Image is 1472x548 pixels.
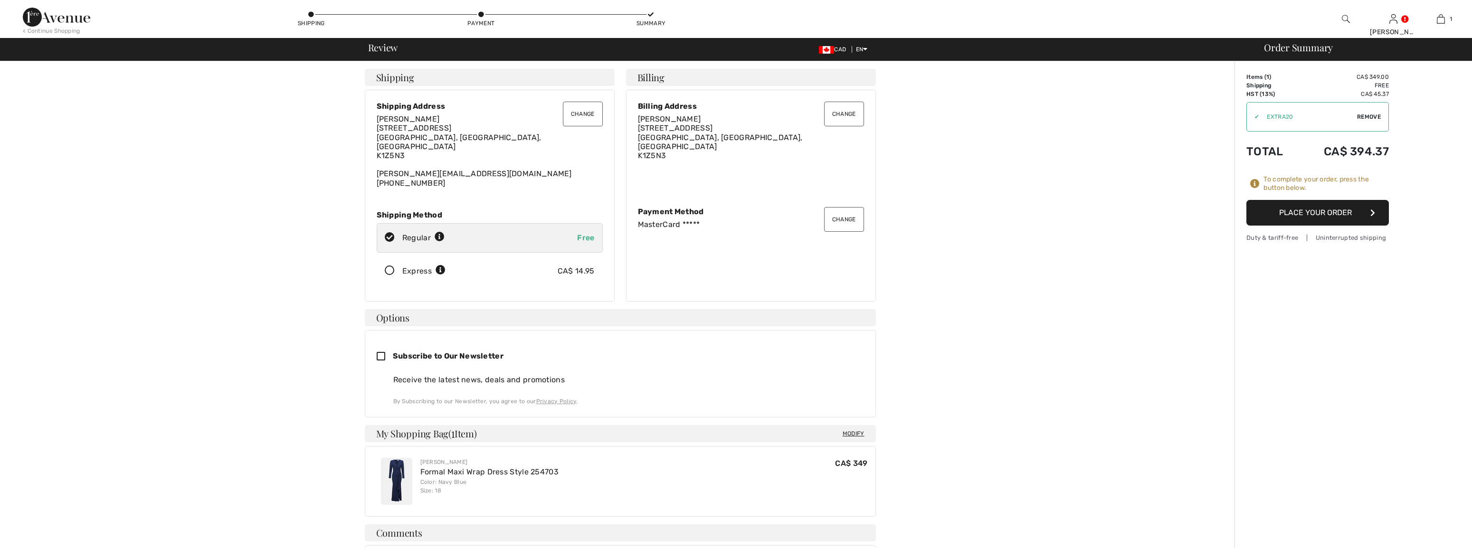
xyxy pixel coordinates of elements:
[393,397,864,406] div: By Subscribing to our Newsletter, you agree to our .
[376,73,414,82] span: Shipping
[638,207,864,216] div: Payment Method
[420,478,559,495] div: Color: Navy Blue Size: 18
[536,398,577,405] a: Privacy Policy
[377,210,603,219] div: Shipping Method
[1246,90,1298,98] td: HST (13%)
[1246,233,1389,242] div: Duty & tariff-free | Uninterrupted shipping
[1263,175,1389,192] div: To complete your order, press the button below.
[23,27,80,35] div: < Continue Shopping
[1450,15,1452,23] span: 1
[420,458,559,466] div: [PERSON_NAME]
[824,102,864,126] button: Change
[467,19,495,28] div: Payment
[1259,103,1357,131] input: Promo code
[843,429,864,438] span: Modify
[1417,13,1464,25] a: 1
[1253,43,1466,52] div: Order Summary
[638,123,803,160] span: [STREET_ADDRESS] [GEOGRAPHIC_DATA], [GEOGRAPHIC_DATA], [GEOGRAPHIC_DATA] K1Z5N3
[1389,14,1397,23] a: Sign In
[819,46,834,54] img: Canadian Dollar
[365,524,876,541] h4: Comments
[638,114,701,123] span: [PERSON_NAME]
[856,46,868,53] span: EN
[1246,73,1298,81] td: Items ( )
[1357,113,1381,121] span: Remove
[824,207,864,232] button: Change
[1342,13,1350,25] img: search the website
[381,458,412,505] img: Formal Maxi Wrap Dress Style 254703
[819,46,850,53] span: CAD
[638,102,864,111] div: Billing Address
[563,102,603,126] button: Change
[1247,113,1259,121] div: ✔
[368,43,398,52] span: Review
[636,19,665,28] div: Summary
[1389,13,1397,25] img: My Info
[402,265,446,277] div: Express
[377,114,440,123] span: [PERSON_NAME]
[365,425,876,442] h4: My Shopping Bag
[23,8,90,27] img: 1ère Avenue
[377,102,603,111] div: Shipping Address
[365,309,876,326] h4: Options
[451,426,455,439] span: 1
[637,73,665,82] span: Billing
[297,19,325,28] div: Shipping
[1246,200,1389,226] button: Place Your Order
[1246,81,1298,90] td: Shipping
[448,427,476,440] span: ( Item)
[1298,135,1389,168] td: CA$ 394.37
[393,351,503,360] span: Subscribe to Our Newsletter
[402,232,445,244] div: Regular
[393,374,864,386] div: Receive the latest news, deals and promotions
[377,114,603,188] div: [PERSON_NAME][EMAIL_ADDRESS][DOMAIN_NAME] [PHONE_NUMBER]
[835,459,867,468] span: CA$ 349
[1246,135,1298,168] td: Total
[558,265,595,277] div: CA$ 14.95
[1298,73,1389,81] td: CA$ 349.00
[377,123,541,160] span: [STREET_ADDRESS] [GEOGRAPHIC_DATA], [GEOGRAPHIC_DATA], [GEOGRAPHIC_DATA] K1Z5N3
[1298,81,1389,90] td: Free
[1298,90,1389,98] td: CA$ 45.37
[577,233,594,242] span: Free
[1370,27,1416,37] div: [PERSON_NAME]
[420,467,559,476] a: Formal Maxi Wrap Dress Style 254703
[1437,13,1445,25] img: My Bag
[1266,74,1269,80] span: 1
